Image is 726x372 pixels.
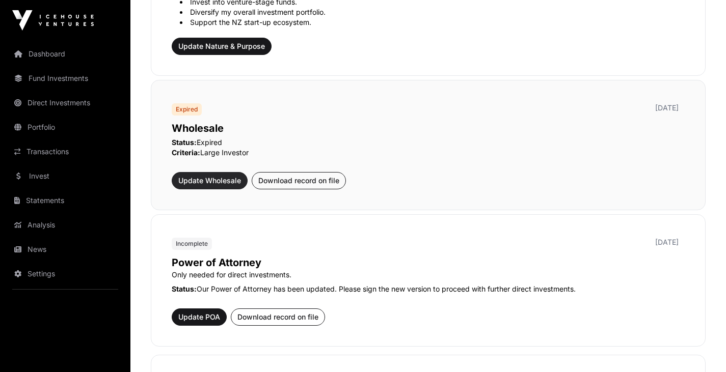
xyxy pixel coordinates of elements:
span: Update POA [178,312,220,322]
li: Support the NZ start-up ecosystem. [180,17,685,27]
p: Only needed for direct investments. [172,270,685,280]
a: Analysis [8,214,122,236]
a: Direct Investments [8,92,122,114]
span: Criteria: [172,148,200,157]
button: Download record on file [252,172,346,189]
button: Download record on file [231,308,325,326]
span: Incomplete [176,240,208,248]
span: Update Nature & Purpose [178,41,265,51]
a: Portfolio [8,116,122,138]
p: Expired [172,137,685,148]
button: Update POA [172,308,227,326]
a: Dashboard [8,43,122,65]
p: [DATE] [655,237,679,247]
span: Update Wholesale [178,176,241,186]
p: Large Investor [172,148,685,158]
span: Expired [176,105,198,113]
a: Invest [8,165,122,187]
a: Transactions [8,140,122,163]
li: Diversify my overall investment portfolio. [180,7,685,17]
a: Settings [8,263,122,285]
button: Update Nature & Purpose [172,38,272,55]
p: [DATE] [655,103,679,113]
iframe: Chat Widget [675,323,726,372]
span: Download record on file [237,312,318,322]
span: Status: [172,284,197,293]
a: News [8,238,122,261]
span: Download record on file [258,176,339,186]
a: Fund Investments [8,67,122,90]
button: Update Wholesale [172,172,248,189]
p: Power of Attorney [172,255,685,270]
p: Our Power of Attorney has been updated. Please sign the new version to proceed with further direc... [172,284,685,294]
a: Statements [8,189,122,212]
p: Wholesale [172,121,685,135]
img: Icehouse Ventures Logo [12,10,94,31]
span: Status: [172,138,197,147]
